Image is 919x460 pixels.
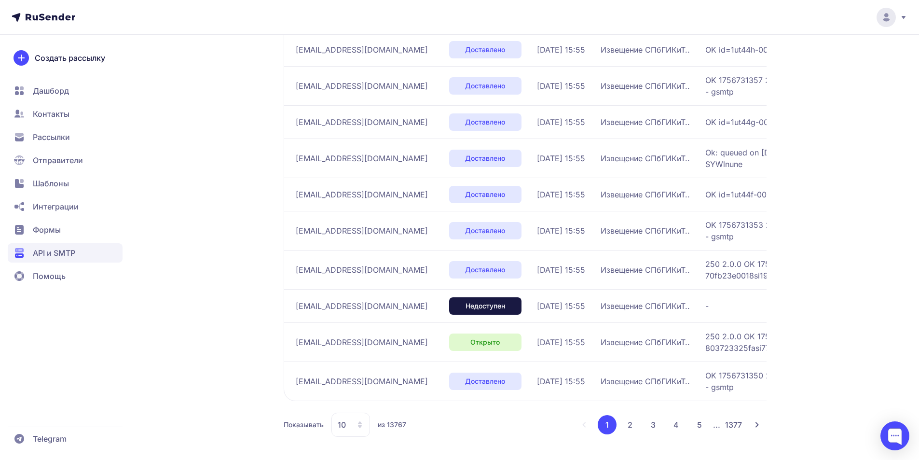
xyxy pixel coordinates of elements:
span: [EMAIL_ADDRESS][DOMAIN_NAME] [296,44,428,56]
span: [DATE] 15:55 [537,300,585,312]
span: API и SMTP [33,247,75,259]
span: Доставлено [465,153,505,163]
span: [EMAIL_ADDRESS][DOMAIN_NAME] [296,225,428,237]
span: [DATE] 15:55 [537,153,585,164]
span: [EMAIL_ADDRESS][DOMAIN_NAME] [296,153,428,164]
span: ... [713,420,720,430]
span: 10 [338,419,346,431]
span: Извещение СПбГИКиТ.. [601,225,690,237]
button: 5 [690,415,709,434]
a: Telegram [8,429,123,448]
button: 4 [667,415,686,434]
span: [EMAIL_ADDRESS][DOMAIN_NAME] [296,336,428,348]
span: [EMAIL_ADDRESS][DOMAIN_NAME] [296,264,428,276]
span: из 13767 [378,420,406,430]
button: 3 [644,415,663,434]
span: Извещение СПбГИКиТ.. [601,44,690,56]
span: Создать рассылку [35,52,105,64]
button: 1 [598,415,617,434]
span: Доставлено [465,265,505,275]
span: Доставлено [465,45,505,55]
span: Интеграции [33,201,79,212]
span: Извещение СПбГИКиТ.. [601,300,690,312]
span: [EMAIL_ADDRESS][DOMAIN_NAME] [296,189,428,200]
button: 2 [620,415,640,434]
span: Telegram [33,433,67,445]
span: [DATE] 15:55 [537,189,585,200]
span: Формы [33,224,61,236]
span: Извещение СПбГИКиТ.. [601,153,690,164]
span: [DATE] 15:55 [537,225,585,237]
span: Извещение СПбГИКиТ.. [601,189,690,200]
span: [DATE] 15:55 [537,116,585,128]
span: [EMAIL_ADDRESS][DOMAIN_NAME] [296,376,428,387]
button: 1377 [724,415,743,434]
span: [DATE] 15:55 [537,336,585,348]
span: Извещение СПбГИКиТ.. [601,376,690,387]
span: Дашборд [33,85,69,97]
span: [EMAIL_ADDRESS][DOMAIN_NAME] [296,80,428,92]
span: [DATE] 15:55 [537,264,585,276]
span: Извещение СПбГИКиТ.. [601,80,690,92]
span: Показывать [284,420,324,430]
span: Извещение СПбГИКиТ.. [601,264,690,276]
span: Доставлено [465,226,505,236]
span: Доставлено [465,81,505,91]
span: Доставлено [465,190,505,199]
span: Контакты [33,108,69,120]
span: [DATE] 15:55 [537,44,585,56]
span: Недоступен [466,301,505,311]
span: [DATE] 15:55 [537,80,585,92]
span: Открыто [470,337,500,347]
span: Доставлено [465,376,505,386]
span: [EMAIL_ADDRESS][DOMAIN_NAME] [296,116,428,128]
span: Помощь [33,270,66,282]
span: Извещение СПбГИКиТ.. [601,336,690,348]
span: [EMAIL_ADDRESS][DOMAIN_NAME] [296,300,428,312]
span: Шаблоны [33,178,69,189]
span: Рассылки [33,131,70,143]
span: Извещение СПбГИКиТ.. [601,116,690,128]
span: [DATE] 15:55 [537,376,585,387]
span: Доставлено [465,117,505,127]
span: Отправители [33,154,83,166]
